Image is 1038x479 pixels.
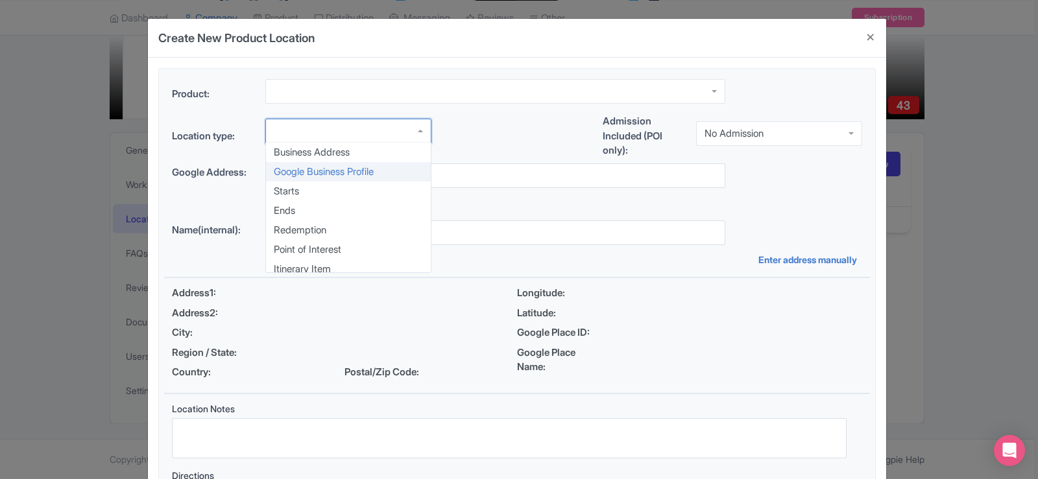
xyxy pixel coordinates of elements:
[266,143,431,162] div: Business Address
[603,114,686,158] label: Admission Included (POI only):
[172,403,235,414] span: Location Notes
[517,345,605,375] span: Google Place Name:
[266,162,431,181] div: Google Business Profile
[994,435,1025,466] div: Open Intercom Messenger
[158,29,315,47] h4: Create New Product Location
[172,325,260,340] span: City:
[266,181,431,201] div: Starts
[266,201,431,220] div: Ends
[517,286,605,301] span: Longitude:
[172,165,255,180] label: Google Address:
[172,129,255,144] label: Location type:
[266,220,431,240] div: Redemption
[172,306,260,321] span: Address2:
[266,240,431,259] div: Point of Interest
[172,365,260,380] span: Country:
[172,223,255,238] label: Name(internal):
[855,19,886,56] button: Close
[172,345,260,360] span: Region / State:
[266,259,431,279] div: Itinerary Item
[517,325,605,340] span: Google Place ID:
[758,253,862,266] a: Enter address manually
[172,286,260,301] span: Address1:
[517,306,605,321] span: Latitude:
[344,365,433,380] span: Postal/Zip Code:
[705,128,764,139] div: No Admission
[172,87,255,102] label: Product:
[265,163,725,188] input: Search address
